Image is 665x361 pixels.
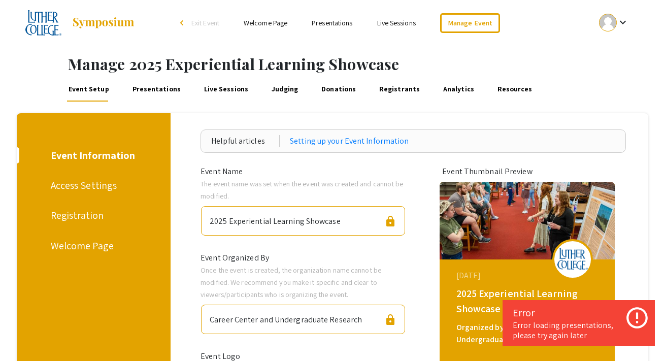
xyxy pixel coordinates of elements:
[440,13,500,33] a: Manage Event
[377,18,416,27] a: Live Sessions
[25,10,135,36] a: 2025 Experiential Learning Showcase
[193,166,413,178] div: Event Name
[456,270,601,282] div: [DATE]
[191,18,219,27] span: Exit Event
[312,18,352,27] a: Presentations
[201,179,403,201] span: The event name was set when the event was created and cannot be modified.
[211,135,280,147] div: Helpful articles
[384,215,396,227] span: lock
[202,77,250,102] a: Live Sessions
[456,321,601,346] div: Organized by Career Center and Undergraduate Research
[72,17,135,29] img: Symposium by ForagerOne
[8,315,43,353] iframe: Chat
[588,11,640,34] button: Expand account dropdown
[495,77,534,102] a: Resources
[130,77,182,102] a: Presentations
[180,20,186,26] div: arrow_back_ios
[51,238,133,253] div: Welcome Page
[440,182,615,259] img: 2025-experiential-learning-showcase_eventCoverPhoto_3051d9__thumb.jpg
[201,265,381,299] span: Once the event is created, the organization name cannot be modified. We recommend you make it spe...
[290,135,409,147] a: Setting up your Event Information
[513,305,645,320] div: Error
[51,148,136,163] div: Event Information
[384,314,396,326] span: lock
[193,252,413,264] div: Event Organized By
[270,77,300,102] a: Judging
[320,77,357,102] a: Donations
[68,55,665,73] h1: Manage 2025 Experiential Learning Showcase
[244,18,287,27] a: Welcome Page
[513,320,645,341] div: Error loading presentations, please try again later
[51,208,133,223] div: Registration
[210,211,341,227] div: 2025 Experiential Learning Showcase
[210,309,362,326] div: Career Center and Undergraduate Research
[442,77,476,102] a: Analytics
[51,178,133,193] div: Access Settings
[442,166,605,178] div: Event Thumbnail Preview
[456,286,601,316] div: 2025 Experiential Learning Showcase
[617,16,629,28] mat-icon: Expand account dropdown
[378,77,422,102] a: Registrants
[66,77,111,102] a: Event Setup
[557,248,588,270] img: 2025-experiential-learning-showcase_eventLogo_377aea_.png
[25,10,61,36] img: 2025 Experiential Learning Showcase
